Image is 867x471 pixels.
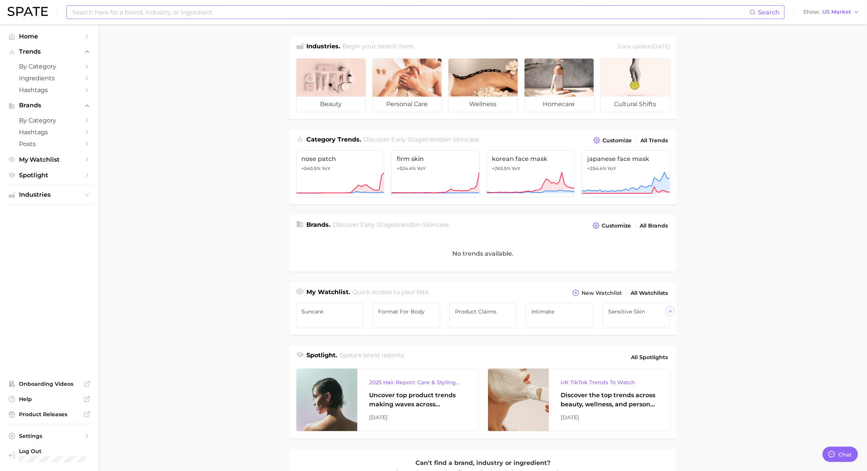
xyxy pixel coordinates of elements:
[19,75,80,82] span: Ingredients
[561,378,658,387] div: UK TikTok Trends To Watch
[19,129,80,136] span: Hashtags
[19,448,89,455] span: Log Out
[603,137,632,144] span: Customize
[526,303,593,328] a: Intimate
[19,117,80,124] span: by Category
[587,165,606,171] span: +254.4%
[19,86,80,94] span: Hashtags
[449,97,518,112] span: wellness
[19,191,80,198] span: Industries
[391,150,480,197] a: firm skin+524.4% YoY
[417,165,426,172] span: YoY
[71,6,750,19] input: Search here for a brand, industry, or ingredient
[631,290,668,296] span: All Watchlists
[307,136,361,143] span: Category Trends .
[342,42,414,52] h2: Begin your search here.
[369,391,466,409] div: Uncover top product trends making waves across platforms — along with key insights into benefits,...
[397,165,416,171] span: +524.4%
[629,351,670,364] a: All Spotlights
[524,58,594,112] a: homecare
[561,391,658,409] div: Discover the top trends across beauty, wellness, and personal care on TikTok [GEOGRAPHIC_DATA].
[631,353,668,362] span: All Spotlights
[6,154,93,165] a: My Watchlist
[372,58,442,112] a: personal care
[602,223,631,229] span: Customize
[758,9,780,16] span: Search
[6,60,93,72] a: by Category
[372,303,440,328] a: Format for Body
[665,306,675,316] button: Scroll Right
[19,433,80,439] span: Settings
[6,115,93,126] a: by Category
[600,58,670,112] a: cultural shifts
[803,10,820,14] span: Show
[571,288,624,298] button: New Watchlist
[307,42,341,52] h1: Industries.
[448,58,518,112] a: wellness
[582,150,670,197] a: japanese face mask+254.4% YoY
[363,136,480,143] span: Discover Early Stage trends in .
[488,368,670,431] a: UK TikTok Trends To WatchDiscover the top trends across beauty, wellness, and personal care on Ti...
[6,393,93,405] a: Help
[601,97,670,112] span: cultural shifts
[396,458,571,468] p: Can't find a brand, industry or ingredient?
[591,135,634,146] button: Customize
[302,165,321,171] span: +540.5%
[19,396,80,403] span: Help
[492,165,511,171] span: +265.5%
[582,290,622,296] span: New Watchlist
[638,221,670,231] a: All Brands
[6,446,93,465] a: Log out. Currently logged in with e-mail jdurbin@soldejaneiro.com.
[801,7,861,17] button: ShowUS Market
[19,48,80,55] span: Trends
[6,430,93,442] a: Settings
[302,309,358,315] span: Suncare
[531,309,588,315] span: Intimate
[339,351,405,364] h2: Spate's latest reports.
[487,150,575,197] a: korean face mask+265.5% YoY
[639,135,670,146] a: All Trends
[561,413,658,422] div: [DATE]
[591,220,633,231] button: Customize
[6,126,93,138] a: Hashtags
[6,100,93,111] button: Brands
[19,63,80,70] span: by Category
[372,97,442,112] span: personal care
[296,368,479,431] a: 2025 Hair Report: Care & Styling ProductsUncover top product trends making waves across platforms...
[640,223,668,229] span: All Brands
[6,409,93,420] a: Product Releases
[307,221,331,228] span: Brands .
[333,221,450,228] span: Discover Early Stage brands in .
[455,309,511,315] span: Product Claims
[289,235,677,272] div: No trends available.
[19,172,80,179] span: Spotlight
[608,309,664,315] span: sensitive skin
[525,97,594,112] span: homecare
[8,7,48,16] img: SPATE
[6,378,93,390] a: Onboarding Videos
[629,288,670,298] a: All Watchlists
[19,33,80,40] span: Home
[369,413,466,422] div: [DATE]
[641,137,668,144] span: All Trends
[378,309,434,315] span: Format for Body
[587,155,664,162] span: japanese face mask
[307,351,338,364] h1: Spotlight.
[19,156,80,163] span: My Watchlist
[607,165,616,172] span: YoY
[6,189,93,200] button: Industries
[423,221,449,228] span: skincare
[492,155,569,162] span: korean face mask
[19,140,80,148] span: Posts
[322,165,331,172] span: YoY
[19,411,80,418] span: Product Releases
[453,136,479,143] span: skincare
[352,288,430,298] h2: Quick access to your lists.
[618,42,670,52] div: Data update: [DATE]
[602,303,670,328] a: sensitive skin
[296,97,366,112] span: beauty
[6,138,93,150] a: Posts
[512,165,521,172] span: YoY
[6,169,93,181] a: Spotlight
[296,303,364,328] a: Suncare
